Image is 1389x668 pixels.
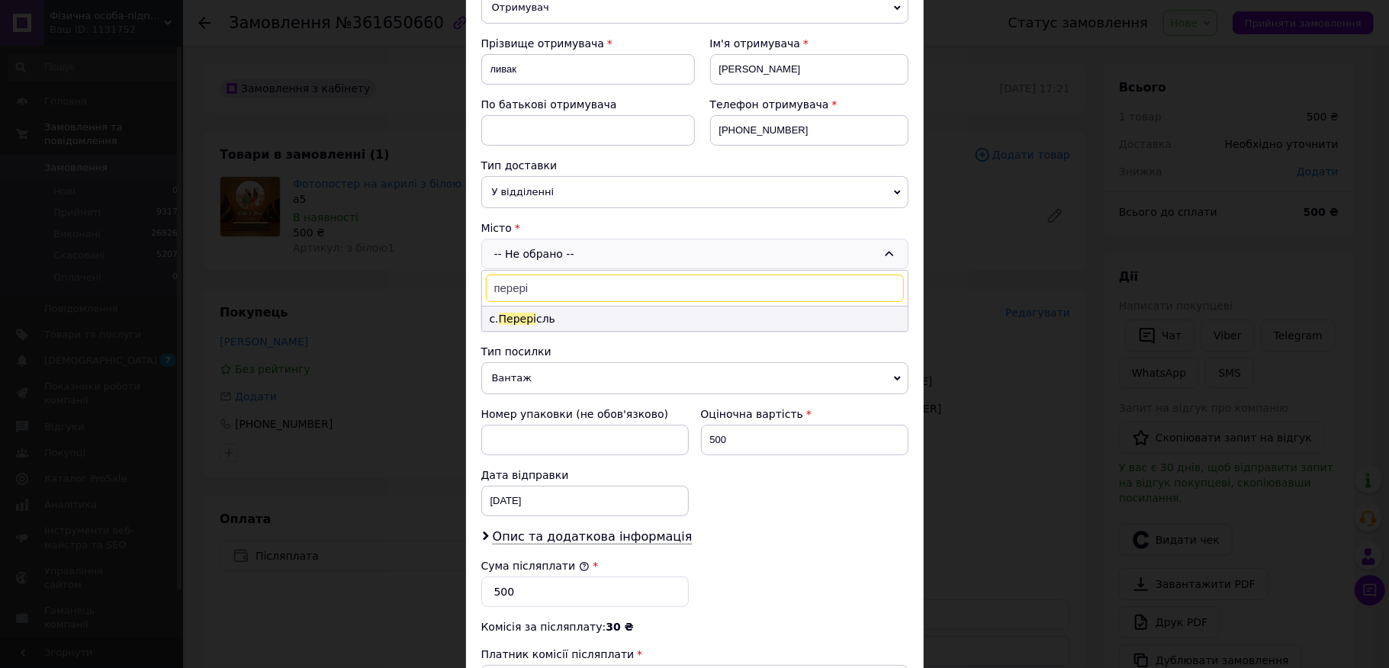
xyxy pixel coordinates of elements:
[493,529,693,544] span: Опис та додаткова інформація
[486,275,904,302] input: Знайти
[481,159,558,172] span: Тип доставки
[606,621,633,633] span: 30 ₴
[481,560,590,572] label: Сума післяплати
[481,239,908,269] div: -- Не обрано --
[481,98,617,111] span: По батькові отримувача
[481,619,908,634] div: Комісія за післяплату:
[481,406,689,422] div: Номер упаковки (не обов'язково)
[710,98,829,111] span: Телефон отримувача
[481,362,908,394] span: Вантаж
[710,37,801,50] span: Ім'я отримувача
[481,648,635,660] span: Платник комісії післяплати
[481,220,908,236] div: Місто
[701,406,908,422] div: Оціночна вартість
[482,307,908,331] li: с. сль
[481,176,908,208] span: У відділенні
[481,37,605,50] span: Прізвище отримувача
[499,313,536,325] span: Перері
[710,115,908,146] input: +380
[481,345,551,358] span: Тип посилки
[481,467,689,483] div: Дата відправки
